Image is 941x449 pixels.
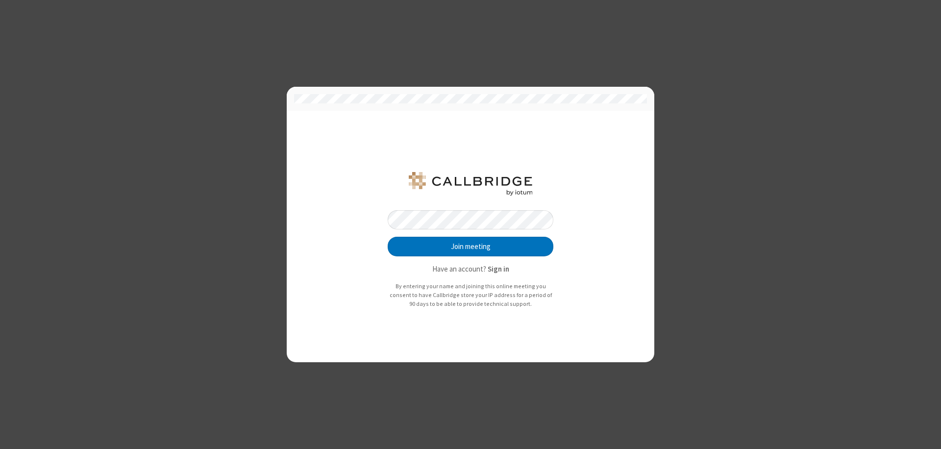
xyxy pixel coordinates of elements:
img: QA Selenium DO NOT DELETE OR CHANGE [407,172,534,196]
button: Join meeting [388,237,553,256]
p: By entering your name and joining this online meeting you consent to have Callbridge store your I... [388,282,553,308]
p: Have an account? [388,264,553,275]
button: Sign in [488,264,509,275]
strong: Sign in [488,264,509,274]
